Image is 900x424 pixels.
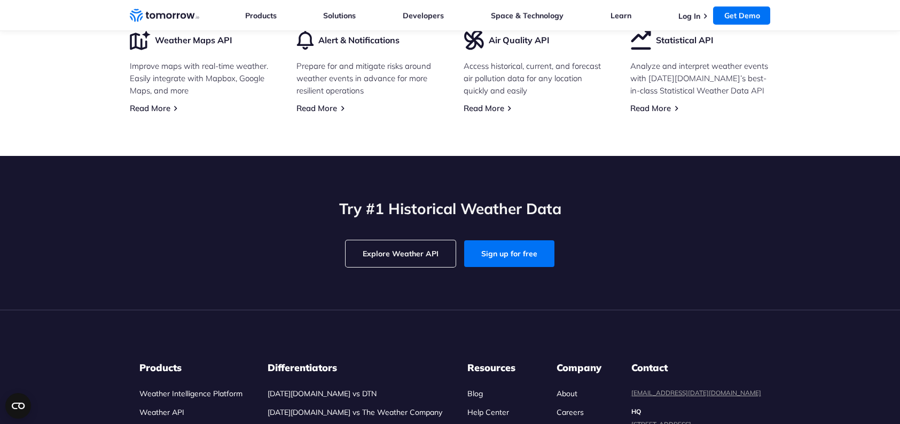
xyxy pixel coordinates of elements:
[130,60,270,97] p: Improve maps with real-time weather. Easily integrate with Mapbox, Google Maps, and more
[557,407,584,417] a: Careers
[245,11,277,20] a: Products
[611,11,631,20] a: Learn
[631,389,761,397] a: [EMAIL_ADDRESS][DATE][DOMAIN_NAME]
[557,389,577,398] a: About
[467,389,483,398] a: Blog
[130,7,199,23] a: Home link
[464,103,504,113] a: Read More
[630,60,771,97] p: Analyze and interpret weather events with [DATE][DOMAIN_NAME]’s best-in-class Statistical Weather...
[467,407,509,417] a: Help Center
[346,240,456,267] a: Explore Weather API
[656,34,714,46] h3: Statistical API
[318,34,400,46] h3: Alert & Notifications
[268,362,442,374] h3: Differentiators
[403,11,444,20] a: Developers
[296,103,337,113] a: Read More
[323,11,356,20] a: Solutions
[631,362,761,374] dt: Contact
[491,11,564,20] a: Space & Technology
[489,34,550,46] h3: Air Quality API
[464,60,604,97] p: Access historical, current, and forecast air pollution data for any location quickly and easily
[630,103,671,113] a: Read More
[464,240,554,267] a: Sign up for free
[139,362,242,374] h3: Products
[268,407,442,417] a: [DATE][DOMAIN_NAME] vs The Weather Company
[713,6,770,25] a: Get Demo
[139,407,184,417] a: Weather API
[678,11,700,21] a: Log In
[5,393,31,419] button: Open CMP widget
[268,389,377,398] a: [DATE][DOMAIN_NAME] vs DTN
[130,199,771,219] h2: Try #1 Historical Weather Data
[130,103,170,113] a: Read More
[296,60,437,97] p: Prepare for and mitigate risks around weather events in advance for more resilient operations
[139,389,242,398] a: Weather Intelligence Platform
[557,362,606,374] h3: Company
[467,362,531,374] h3: Resources
[155,34,232,46] h3: Weather Maps API
[631,407,761,416] dt: HQ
